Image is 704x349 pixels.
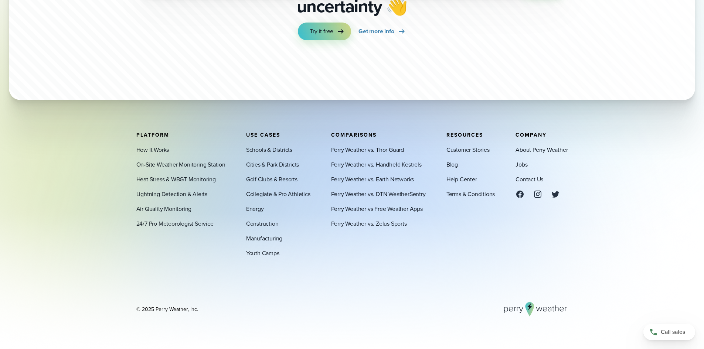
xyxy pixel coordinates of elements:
[331,204,423,213] a: Perry Weather vs Free Weather Apps
[446,131,483,138] span: Resources
[246,204,264,213] a: Energy
[331,175,414,184] a: Perry Weather vs. Earth Networks
[246,219,279,228] a: Construction
[331,160,422,169] a: Perry Weather vs. Handheld Kestrels
[136,175,216,184] a: Heat Stress & WBGT Monitoring
[136,131,169,138] span: Platform
[358,27,394,36] span: Get more info
[643,324,695,340] a: Call sales
[136,204,192,213] a: Air Quality Monitoring
[136,305,198,313] div: © 2025 Perry Weather, Inc.
[516,160,527,169] a: Jobs
[446,189,495,198] a: Terms & Conditions
[358,23,406,40] a: Get more info
[331,219,407,228] a: Perry Weather vs. Zelus Sports
[136,189,207,198] a: Lightning Detection & Alerts
[136,145,169,154] a: How It Works
[246,234,282,243] a: Manufacturing
[446,145,490,154] a: Customer Stories
[246,175,297,184] a: Golf Clubs & Resorts
[331,145,404,154] a: Perry Weather vs. Thor Guard
[246,160,299,169] a: Cities & Park Districts
[246,131,280,138] span: Use Cases
[331,189,426,198] a: Perry Weather vs. DTN WeatherSentry
[446,160,458,169] a: Blog
[446,175,477,184] a: Help Center
[516,131,547,138] span: Company
[310,27,333,36] span: Try it free
[246,189,310,198] a: Collegiate & Pro Athletics
[298,23,351,40] a: Try it free
[661,328,685,336] span: Call sales
[246,249,279,257] a: Youth Camps
[136,160,225,169] a: On-Site Weather Monitoring Station
[246,145,292,154] a: Schools & Districts
[136,219,214,228] a: 24/7 Pro Meteorologist Service
[516,145,568,154] a: About Perry Weather
[331,131,377,138] span: Comparisons
[516,175,543,184] a: Contact Us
